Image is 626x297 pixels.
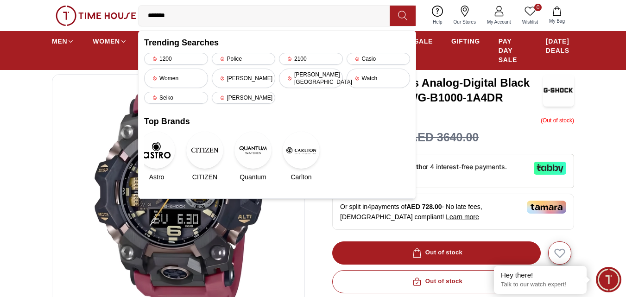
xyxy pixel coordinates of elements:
[499,33,527,68] a: PAY DAY SALE
[347,69,411,88] div: Watch
[534,4,542,11] span: 0
[192,172,217,182] span: CITIZEN
[501,281,580,289] p: Talk to our watch expert!
[93,33,127,50] a: WOMEN
[149,172,164,182] span: Astro
[543,74,574,107] img: G-SHOCK Men's Analog-Digital Black Dial Watch - GWG-B1000-1A4DR
[289,132,314,182] a: CarltonCarlton
[212,53,276,65] div: Police
[144,53,208,65] div: 1200
[234,132,272,169] img: Quantum
[279,53,343,65] div: 2100
[93,37,120,46] span: WOMEN
[546,37,574,55] span: [DATE] DEALS
[429,19,446,25] span: Help
[240,132,266,182] a: QuantumQuantum
[291,172,311,182] span: Carlton
[347,53,411,65] div: Casio
[546,33,574,59] a: [DATE] DEALS
[144,69,208,88] div: Women
[596,267,621,292] div: Chat Widget
[52,37,67,46] span: MEN
[545,18,569,25] span: My Bag
[279,69,343,88] div: [PERSON_NAME][GEOGRAPHIC_DATA]
[501,271,580,280] div: Hey there!
[544,5,570,26] button: My Bag
[451,33,480,50] a: GIFTING
[56,6,136,26] img: ...
[192,132,217,182] a: CITIZENCITIZEN
[451,37,480,46] span: GIFTING
[332,76,543,105] h3: G-SHOCK Men's Analog-Digital Black Dial Watch - GWG-B1000-1A4DR
[519,19,542,25] span: Wishlist
[144,36,410,49] h2: Trending Searches
[527,201,566,214] img: Tamara
[448,4,481,27] a: Our Stores
[144,92,208,104] div: Seiko
[409,129,479,146] h3: AED 3640.00
[283,132,320,169] img: Carlton
[450,19,480,25] span: Our Stores
[186,132,223,169] img: CITIZEN
[332,194,574,230] div: Or split in 4 payments of - No late fees, [DEMOGRAPHIC_DATA] compliant!
[541,116,574,125] p: ( Out of stock )
[212,92,276,104] div: [PERSON_NAME]
[499,37,527,64] span: PAY DAY SALE
[414,37,433,46] span: SALE
[52,33,74,50] a: MEN
[240,172,266,182] span: Quantum
[212,69,276,88] div: [PERSON_NAME]
[138,132,175,169] img: Astro
[517,4,544,27] a: 0Wishlist
[427,4,448,27] a: Help
[144,115,410,128] h2: Top Brands
[446,213,479,221] span: Learn more
[414,33,433,50] a: SALE
[406,203,442,210] span: AED 728.00
[483,19,515,25] span: My Account
[144,132,169,182] a: AstroAstro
